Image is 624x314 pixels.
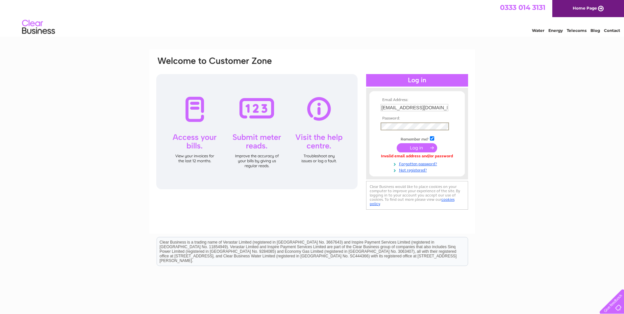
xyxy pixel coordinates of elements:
div: Clear Business is a trading name of Verastar Limited (registered in [GEOGRAPHIC_DATA] No. 3667643... [157,4,468,32]
td: Remember me? [379,135,455,142]
a: Contact [604,28,620,33]
a: Water [532,28,544,33]
div: Clear Business would like to place cookies on your computer to improve your experience of the sit... [366,181,468,210]
a: Telecoms [567,28,587,33]
a: Forgotten password? [381,160,455,167]
th: Password: [379,116,455,121]
a: 0333 014 3131 [500,3,545,12]
th: Email Address: [379,98,455,102]
input: Submit [397,143,437,152]
img: logo.png [22,17,55,37]
a: Not registered? [381,167,455,173]
a: cookies policy [370,197,455,206]
div: Invalid email address and/or password [381,154,454,159]
a: Blog [590,28,600,33]
a: Energy [548,28,563,33]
